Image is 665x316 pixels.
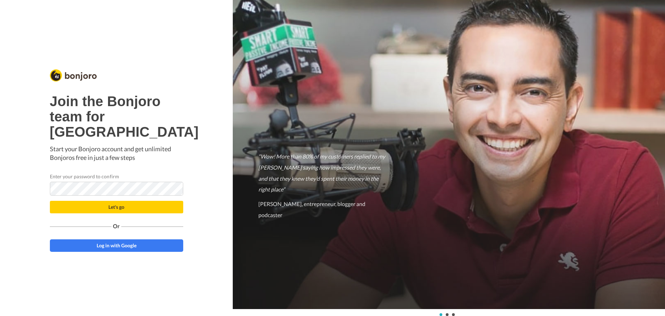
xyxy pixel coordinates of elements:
button: Let's go [50,201,183,213]
span: Let's go [108,204,124,210]
p: Start your Bonjoro account and get unlimited Bonjoros free in just a few steps [50,145,183,162]
h1: Join the Bonjoro team for [50,94,183,139]
span: Or [112,224,121,229]
label: Enter your password to confirm [50,173,119,180]
p: [PERSON_NAME], entrepreneur, blogger and podcaster [258,198,389,220]
span: Log in with Google [97,242,136,248]
b: [GEOGRAPHIC_DATA] [50,124,199,139]
p: “Wow! More than 80% of my customers replied to my [PERSON_NAME] saying how impressed they were, a... [258,151,389,195]
a: Log in with Google [50,239,183,252]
